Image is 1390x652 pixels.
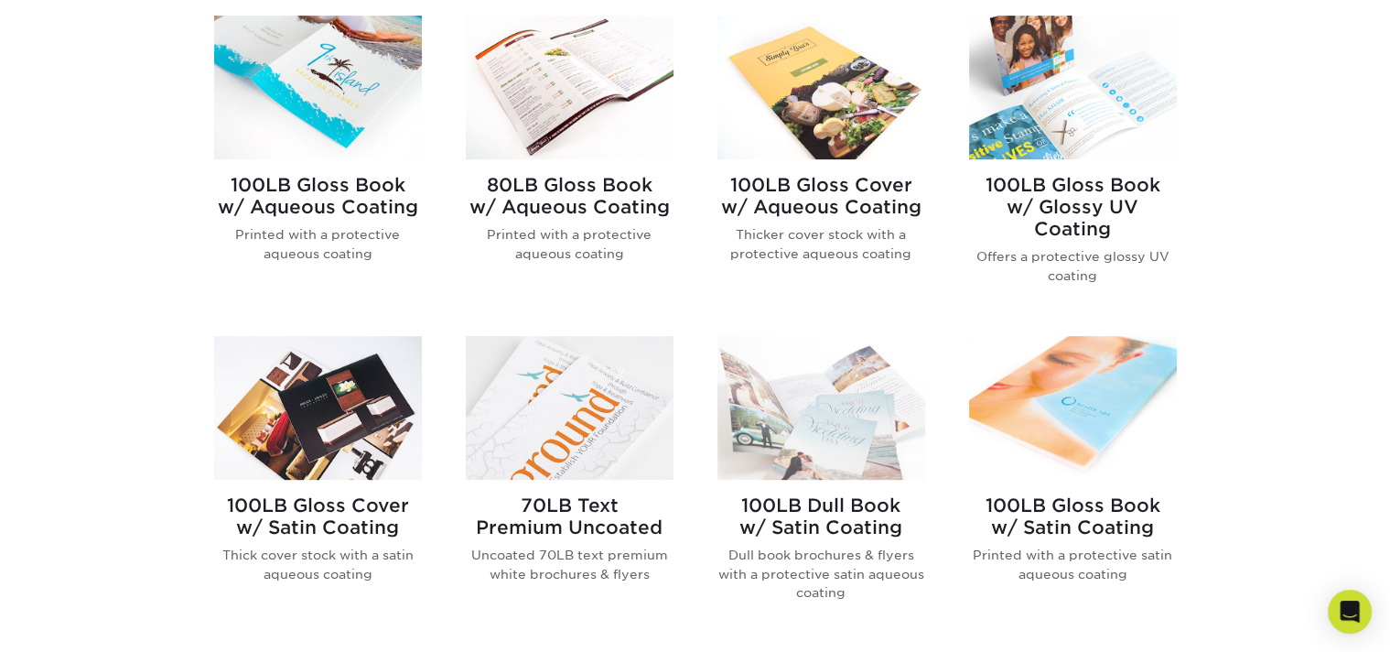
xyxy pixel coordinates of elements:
img: 70LB Text<br/>Premium Uncoated Brochures & Flyers [466,336,673,480]
p: Printed with a protective aqueous coating [214,225,422,263]
a: 100LB Gloss Cover<br/>w/ Satin Coating Brochures & Flyers 100LB Gloss Coverw/ Satin Coating Thick... [214,336,422,631]
img: 80LB Gloss Book<br/>w/ Aqueous Coating Brochures & Flyers [466,16,673,159]
p: Printed with a protective aqueous coating [466,225,673,263]
p: Thicker cover stock with a protective aqueous coating [717,225,925,263]
p: Printed with a protective satin aqueous coating [969,546,1177,583]
img: 100LB Gloss Book<br/>w/ Satin Coating Brochures & Flyers [969,336,1177,480]
img: 100LB Gloss Cover<br/>w/ Aqueous Coating Brochures & Flyers [717,16,925,159]
div: Open Intercom Messenger [1328,590,1372,634]
h2: 100LB Dull Book w/ Satin Coating [717,494,925,538]
h2: 80LB Gloss Book w/ Aqueous Coating [466,174,673,218]
h2: 100LB Gloss Book w/ Glossy UV Coating [969,174,1177,240]
h2: 100LB Gloss Cover w/ Aqueous Coating [717,174,925,218]
img: 100LB Gloss Book<br/>w/ Aqueous Coating Brochures & Flyers [214,16,422,159]
iframe: Google Customer Reviews [5,596,156,646]
a: 80LB Gloss Book<br/>w/ Aqueous Coating Brochures & Flyers 80LB Gloss Bookw/ Aqueous Coating Print... [466,16,673,314]
p: Dull book brochures & flyers with a protective satin aqueous coating [717,546,925,602]
a: 100LB Gloss Book<br/>w/ Glossy UV Coating Brochures & Flyers 100LB Gloss Bookw/ Glossy UV Coating... [969,16,1177,314]
a: 100LB Gloss Cover<br/>w/ Aqueous Coating Brochures & Flyers 100LB Gloss Coverw/ Aqueous Coating T... [717,16,925,314]
img: 100LB Gloss Book<br/>w/ Glossy UV Coating Brochures & Flyers [969,16,1177,159]
a: 70LB Text<br/>Premium Uncoated Brochures & Flyers 70LB TextPremium Uncoated Uncoated 70LB text pr... [466,336,673,631]
p: Uncoated 70LB text premium white brochures & flyers [466,546,673,583]
img: 100LB Dull Book<br/>w/ Satin Coating Brochures & Flyers [717,336,925,480]
p: Offers a protective glossy UV coating [969,247,1177,285]
a: 100LB Gloss Book<br/>w/ Satin Coating Brochures & Flyers 100LB Gloss Bookw/ Satin Coating Printed... [969,336,1177,631]
p: Thick cover stock with a satin aqueous coating [214,546,422,583]
h2: 100LB Gloss Cover w/ Satin Coating [214,494,422,538]
a: 100LB Gloss Book<br/>w/ Aqueous Coating Brochures & Flyers 100LB Gloss Bookw/ Aqueous Coating Pri... [214,16,422,314]
h2: 70LB Text Premium Uncoated [466,494,673,538]
img: 100LB Gloss Cover<br/>w/ Satin Coating Brochures & Flyers [214,336,422,480]
h2: 100LB Gloss Book w/ Aqueous Coating [214,174,422,218]
h2: 100LB Gloss Book w/ Satin Coating [969,494,1177,538]
a: 100LB Dull Book<br/>w/ Satin Coating Brochures & Flyers 100LB Dull Bookw/ Satin Coating Dull book... [717,336,925,631]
